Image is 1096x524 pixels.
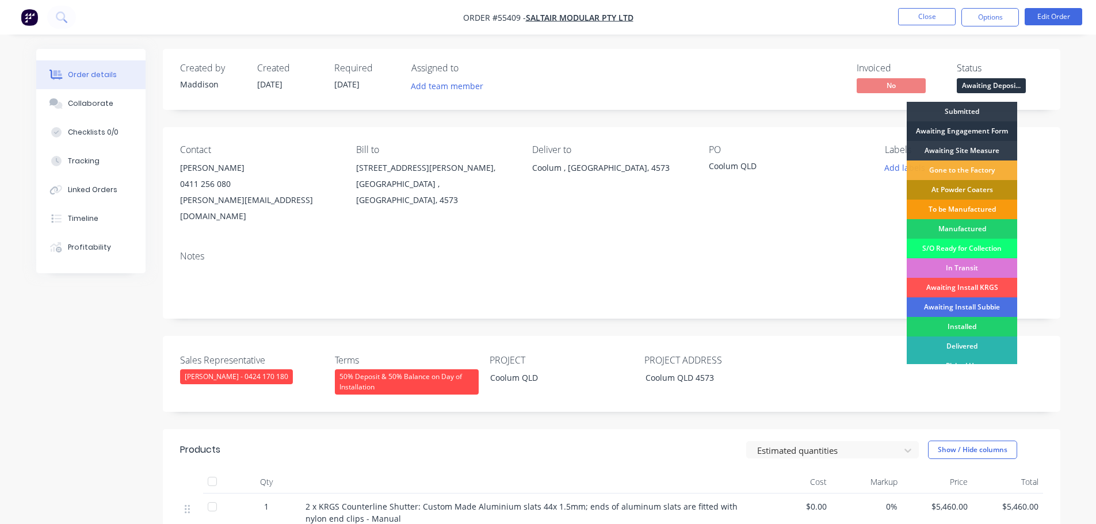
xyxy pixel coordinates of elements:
[907,336,1017,356] div: Delivered
[334,63,398,74] div: Required
[761,471,832,494] div: Cost
[907,102,1017,121] div: Submitted
[532,144,690,155] div: Deliver to
[264,500,269,512] span: 1
[68,185,117,195] div: Linked Orders
[68,242,111,253] div: Profitability
[836,500,898,512] span: 0%
[879,160,931,175] button: Add labels
[907,239,1017,258] div: S/O Ready for Collection
[907,317,1017,336] div: Installed
[36,89,146,118] button: Collaborate
[961,8,1019,26] button: Options
[180,251,1043,262] div: Notes
[907,141,1017,160] div: Awaiting Site Measure
[36,204,146,233] button: Timeline
[411,63,526,74] div: Assigned to
[957,78,1026,95] button: Awaiting Deposi...
[411,78,490,94] button: Add team member
[180,160,338,176] div: [PERSON_NAME]
[356,160,514,176] div: [STREET_ADDRESS][PERSON_NAME],
[644,353,788,367] label: PROJECT ADDRESS
[36,118,146,147] button: Checklists 0/0
[335,369,479,395] div: 50% Deposit & 50% Balance on Day of Installation
[257,63,320,74] div: Created
[766,500,827,512] span: $0.00
[532,160,690,176] div: Coolum , [GEOGRAPHIC_DATA], 4573
[957,63,1043,74] div: Status
[180,63,243,74] div: Created by
[305,501,740,524] span: 2 x KRGS Counterline Shutter: Custom Made Aluminium slats 44x 1.5mm; ends of aluminum slats are f...
[481,369,625,386] div: Coolum QLD
[232,471,301,494] div: Qty
[356,144,514,155] div: Bill to
[334,79,360,90] span: [DATE]
[957,78,1026,93] span: Awaiting Deposi...
[356,176,514,208] div: [GEOGRAPHIC_DATA] , [GEOGRAPHIC_DATA], 4573
[180,176,338,192] div: 0411 256 080
[180,192,338,224] div: [PERSON_NAME][EMAIL_ADDRESS][DOMAIN_NAME]
[907,258,1017,278] div: In Transit
[907,278,1017,297] div: Awaiting Install KRGS
[907,297,1017,317] div: Awaiting Install Subbie
[68,70,117,80] div: Order details
[180,353,324,367] label: Sales Representative
[636,369,780,386] div: Coolum QLD 4573
[898,8,956,25] button: Close
[180,144,338,155] div: Contact
[36,60,146,89] button: Order details
[709,144,866,155] div: PO
[907,160,1017,180] div: Gone to the Factory
[857,63,943,74] div: Invoiced
[907,500,968,512] span: $5,460.00
[68,127,119,137] div: Checklists 0/0
[36,233,146,262] button: Profitability
[928,441,1017,459] button: Show / Hide columns
[709,160,853,176] div: Coolum QLD
[36,175,146,204] button: Linked Orders
[68,156,100,166] div: Tracking
[977,500,1038,512] span: $5,460.00
[907,200,1017,219] div: To be Manufactured
[180,369,293,384] div: [PERSON_NAME] - 0424 170 180
[1025,8,1082,25] button: Edit Order
[831,471,902,494] div: Markup
[68,213,98,224] div: Timeline
[972,471,1043,494] div: Total
[335,353,479,367] label: Terms
[180,443,220,457] div: Products
[180,78,243,90] div: Maddison
[21,9,38,26] img: Factory
[490,353,633,367] label: PROJECT
[257,79,282,90] span: [DATE]
[180,160,338,224] div: [PERSON_NAME]0411 256 080[PERSON_NAME][EMAIL_ADDRESS][DOMAIN_NAME]
[907,219,1017,239] div: Manufactured
[463,12,526,23] span: Order #55409 -
[907,356,1017,376] div: Picked Up
[356,160,514,208] div: [STREET_ADDRESS][PERSON_NAME],[GEOGRAPHIC_DATA] , [GEOGRAPHIC_DATA], 4573
[885,144,1042,155] div: Labels
[404,78,489,94] button: Add team member
[907,121,1017,141] div: Awaiting Engagement Form
[68,98,113,109] div: Collaborate
[36,147,146,175] button: Tracking
[532,160,690,197] div: Coolum , [GEOGRAPHIC_DATA], 4573
[526,12,633,23] a: Saltair Modular Pty Ltd
[907,180,1017,200] div: At Powder Coaters
[857,78,926,93] span: No
[902,471,973,494] div: Price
